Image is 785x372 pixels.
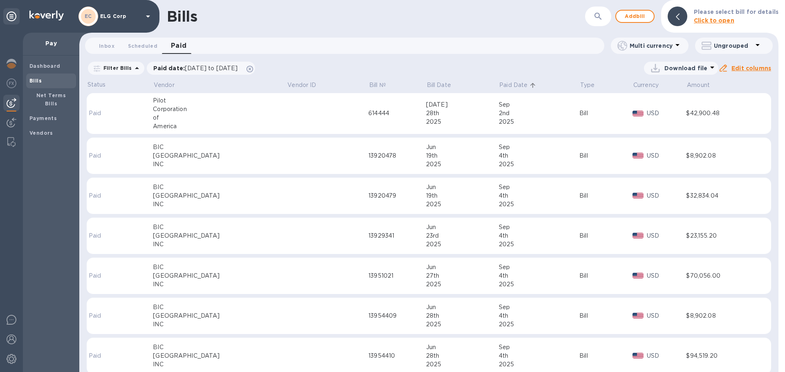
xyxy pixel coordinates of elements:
div: 23rd [426,232,499,240]
div: 4th [499,352,580,360]
img: USD [632,313,644,319]
div: 13954409 [368,312,426,320]
div: INC [153,240,287,249]
p: Multi currency [630,42,673,50]
div: 2nd [499,109,580,118]
div: [GEOGRAPHIC_DATA] [153,352,287,360]
div: [GEOGRAPHIC_DATA] [153,272,287,280]
p: Vendor [154,81,175,89]
div: 2025 [499,118,580,126]
span: Type [580,81,606,89]
span: Scheduled [128,42,157,50]
div: 13920478 [368,151,426,160]
div: INC [153,360,287,369]
b: Click to open [694,17,734,24]
div: Bill [579,151,632,160]
div: 2025 [426,320,499,329]
div: $32,834.04 [686,192,758,200]
div: BIC [153,343,287,352]
div: 13929341 [368,232,426,240]
div: 27th [426,272,499,280]
div: 4th [499,312,580,320]
div: BIC [153,183,287,192]
u: Edit columns [731,65,771,71]
p: Type [580,81,595,89]
div: America [153,122,287,131]
p: ELG Corp [100,13,141,19]
div: 19th [426,151,499,160]
div: [GEOGRAPHIC_DATA] [153,232,287,240]
p: Bill № [369,81,386,89]
p: Paid [89,352,124,360]
p: Vendor ID [287,81,316,89]
span: Vendor [154,81,185,89]
div: 2025 [426,118,499,126]
div: Bill [579,352,632,360]
div: Paid date:[DATE] to [DATE] [147,62,256,75]
p: USD [647,272,686,280]
div: 4th [499,151,580,160]
div: $8,902.08 [686,151,758,160]
span: Paid Date [499,81,538,89]
div: Pilot [153,96,287,105]
div: Jun [426,223,499,232]
p: Filter Bills [100,65,132,71]
div: Jun [426,263,499,272]
div: of [153,114,287,122]
div: [GEOGRAPHIC_DATA] [153,192,287,200]
div: 2025 [426,160,499,169]
p: Paid [89,312,124,320]
div: Bill [579,192,632,200]
img: USD [632,353,644,359]
div: $8,902.08 [686,312,758,320]
b: Dashboard [29,63,61,69]
div: Unpin categories [3,8,20,25]
div: 2025 [499,200,580,209]
div: 13951021 [368,272,426,280]
div: BIC [153,303,287,312]
div: [GEOGRAPHIC_DATA] [153,151,287,160]
div: 2025 [426,360,499,369]
img: USD [632,193,644,198]
div: 2025 [426,200,499,209]
p: Currency [633,81,659,89]
span: Bill № [369,81,397,89]
p: Download file [664,64,707,72]
div: [DATE] [426,100,499,109]
div: 2025 [499,160,580,169]
div: Jun [426,343,499,352]
p: Status [87,80,126,89]
div: 13954410 [368,352,426,360]
img: Logo [29,11,64,20]
div: 28th [426,109,499,118]
p: Amount [687,81,710,89]
div: Bill [579,232,632,240]
p: Paid Date [499,81,527,89]
div: BIC [153,223,287,232]
div: Bill [579,272,632,280]
div: 4th [499,272,580,280]
p: Ungrouped [714,42,753,50]
b: EC [85,13,92,19]
div: $94,519.20 [686,352,758,360]
p: Paid [89,109,124,118]
span: Inbox [99,42,114,50]
img: USD [632,233,644,238]
h1: Bills [167,8,197,25]
div: 28th [426,312,499,320]
p: USD [647,151,686,160]
div: Sep [499,223,580,232]
span: Vendor ID [287,81,327,89]
div: Sep [499,183,580,192]
b: Vendors [29,130,53,136]
span: Paid [171,40,187,51]
p: USD [647,312,686,320]
span: Add bill [623,11,647,21]
span: Bill Date [427,81,462,89]
p: USD [647,192,686,200]
p: Bill Date [427,81,451,89]
div: $70,056.00 [686,272,758,280]
div: 614444 [368,109,426,118]
b: Payments [29,115,57,121]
